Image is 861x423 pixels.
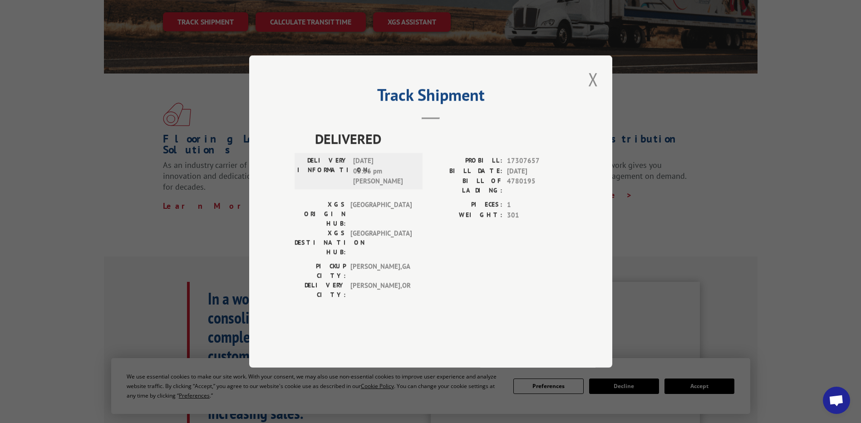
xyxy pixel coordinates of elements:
[295,261,346,280] label: PICKUP CITY:
[353,156,414,187] span: [DATE] 05:36 pm [PERSON_NAME]
[431,176,502,195] label: BILL OF LADING:
[295,200,346,228] label: XGS ORIGIN HUB:
[350,200,412,228] span: [GEOGRAPHIC_DATA]
[507,200,567,210] span: 1
[585,67,601,92] button: Close modal
[295,89,567,106] h2: Track Shipment
[431,200,502,210] label: PIECES:
[350,228,412,257] span: [GEOGRAPHIC_DATA]
[431,156,502,166] label: PROBILL:
[315,128,567,149] span: DELIVERED
[507,166,567,177] span: [DATE]
[823,387,850,414] a: Open chat
[297,156,349,187] label: DELIVERY INFORMATION:
[350,261,412,280] span: [PERSON_NAME] , GA
[431,166,502,177] label: BILL DATE:
[507,156,567,166] span: 17307657
[295,280,346,300] label: DELIVERY CITY:
[507,176,567,195] span: 4780195
[431,210,502,221] label: WEIGHT:
[295,228,346,257] label: XGS DESTINATION HUB:
[507,210,567,221] span: 301
[350,280,412,300] span: [PERSON_NAME] , OR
